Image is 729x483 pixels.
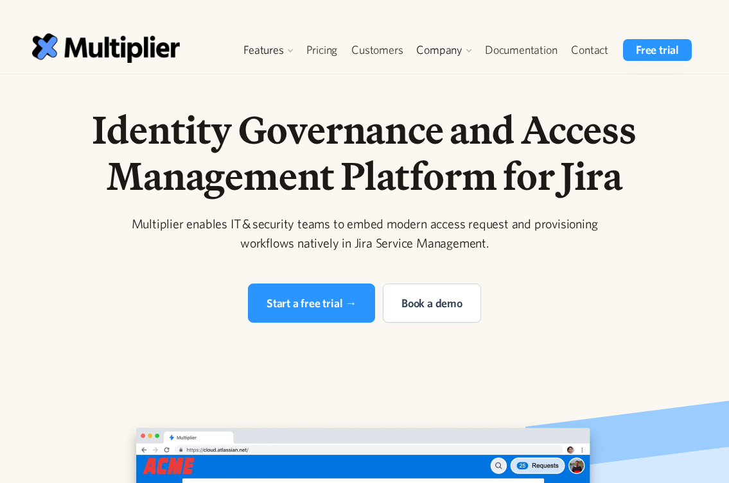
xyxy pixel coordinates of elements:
[267,294,356,312] div: Start a free trial →
[118,214,611,253] div: Multiplier enables IT & security teams to embed modern access request and provisioning workflows ...
[478,39,564,61] a: Documentation
[243,42,283,58] div: Features
[401,294,462,312] div: Book a demo
[299,39,345,61] a: Pricing
[416,42,462,58] div: Company
[383,284,481,323] a: Book a demo
[248,284,375,323] a: Start a free trial →
[36,106,694,199] h1: Identity Governance and Access Management Platform for Jira
[623,39,692,61] a: Free trial
[564,39,615,61] a: Contact
[344,39,410,61] a: Customers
